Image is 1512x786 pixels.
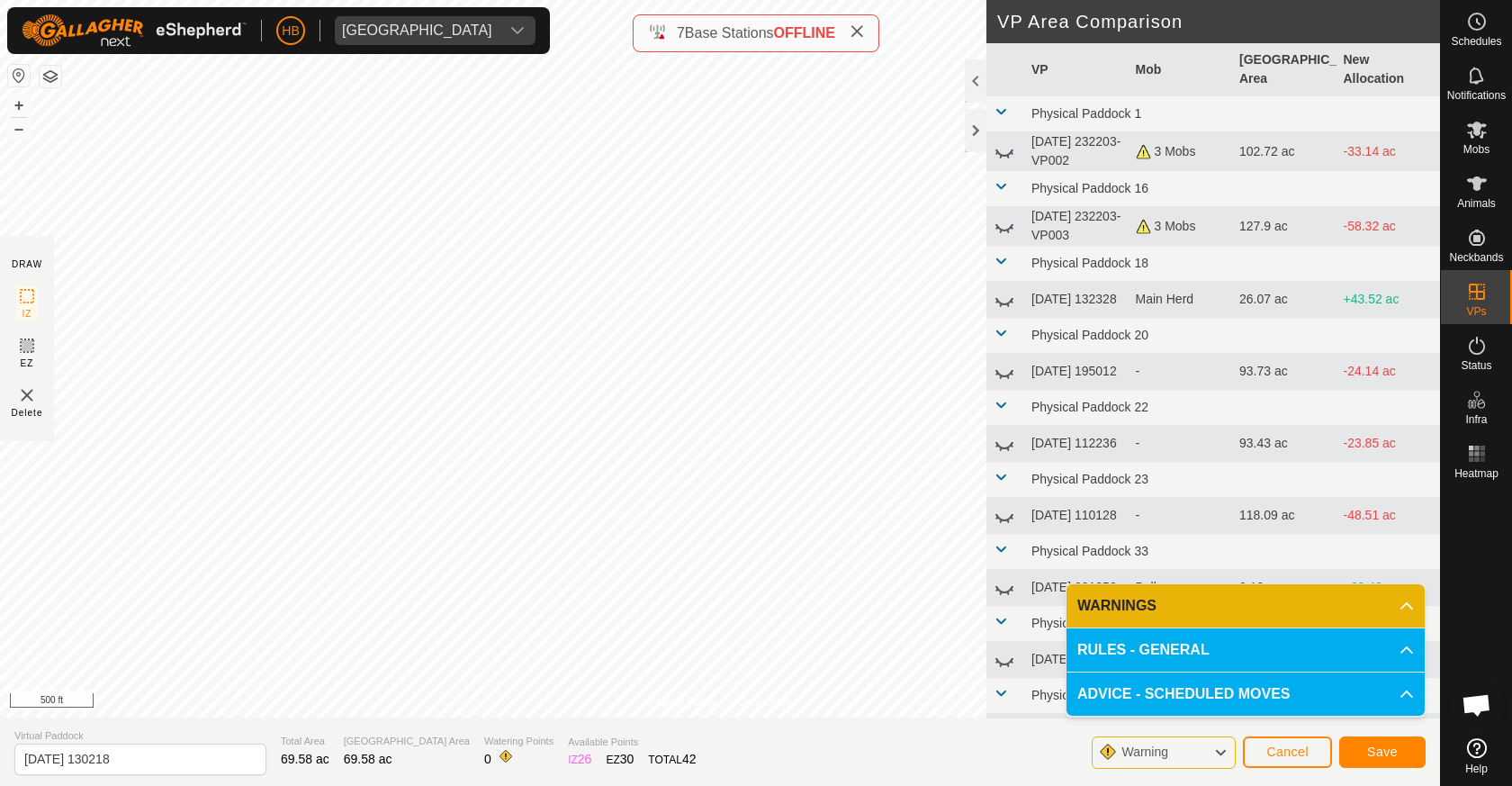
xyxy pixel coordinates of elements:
[499,16,535,45] div: dropdown trigger
[738,694,791,710] a: Contact Us
[1136,434,1226,453] div: -
[1450,678,1504,732] div: Open chat
[484,734,553,749] span: Watering Points
[14,728,266,744] span: Virtual Paddock
[1024,426,1129,462] td: [DATE] 112236
[1031,181,1148,195] span: Physical Paddock 16
[1024,282,1129,318] td: [DATE] 132328
[12,406,43,420] span: Delete
[342,23,492,38] div: [GEOGRAPHIC_DATA]
[8,118,30,140] button: –
[1077,595,1156,617] span: WARNINGS
[1024,207,1129,246] td: [DATE] 232203-VP003
[1136,578,1226,597] div: Bulls
[1136,362,1226,381] div: -
[1136,290,1226,309] div: Main Herd
[606,750,634,769] div: EZ
[682,752,697,766] span: 42
[8,65,30,86] button: Reset Map
[21,357,34,370] span: EZ
[16,384,38,406] img: VP
[1031,106,1141,121] span: Physical Paddock 1
[282,22,299,41] span: HB
[1336,354,1441,390] td: -24.14 ac
[1232,282,1336,318] td: 26.07 ac
[335,16,499,45] span: Visnaga Ranch
[1336,282,1441,318] td: +43.52 ac
[1031,328,1148,342] span: Physical Paddock 20
[484,752,491,766] span: 0
[578,752,592,766] span: 26
[1077,683,1290,705] span: ADVICE - SCHEDULED MOVES
[1232,354,1336,390] td: 93.73 ac
[568,750,591,769] div: IZ
[1232,498,1336,534] td: 118.09 ac
[1031,688,1148,702] span: Physical Paddock 46
[1367,745,1398,759] span: Save
[1024,642,1129,678] td: [DATE] 112547
[1031,256,1148,270] span: Physical Paddock 18
[1136,142,1226,161] div: 3 Mobs
[1465,763,1488,774] span: Help
[1336,570,1441,606] td: +69.46 ac
[281,734,329,749] span: Total Area
[344,752,392,766] span: 69.58 ac
[1129,43,1233,96] th: Mob
[677,25,685,41] span: 7
[1461,360,1491,371] span: Status
[1121,745,1168,759] span: Warning
[1136,506,1226,525] div: -
[1031,400,1148,414] span: Physical Paddock 22
[1232,43,1336,96] th: [GEOGRAPHIC_DATA] Area
[1031,616,1141,630] span: Physical Paddock 4
[1031,544,1148,558] span: Physical Paddock 33
[568,735,696,750] span: Available Points
[1336,207,1441,246] td: -58.32 ac
[22,14,247,47] img: Gallagher Logo
[1232,570,1336,606] td: 0.12 ac
[1266,745,1309,759] span: Cancel
[774,25,835,41] span: OFFLINE
[1441,731,1512,781] a: Help
[1336,43,1441,96] th: New Allocation
[1024,354,1129,390] td: [DATE] 195012
[620,752,634,766] span: 30
[1336,498,1441,534] td: -48.51 ac
[1024,132,1129,171] td: [DATE] 232203-VP002
[685,25,774,41] span: Base Stations
[8,95,30,116] button: +
[281,752,329,766] span: 69.58 ac
[1232,426,1336,462] td: 93.43 ac
[1024,43,1129,96] th: VP
[12,257,42,271] div: DRAW
[997,11,1440,32] h2: VP Area Comparison
[1447,90,1506,101] span: Notifications
[1466,306,1486,317] span: VPs
[344,734,470,749] span: [GEOGRAPHIC_DATA] Area
[1339,736,1426,768] button: Save
[1465,414,1487,425] span: Infra
[1066,628,1425,672] p-accordion-header: RULES - GENERAL
[1066,584,1425,628] p-accordion-header: WARNINGS
[1463,144,1489,155] span: Mobs
[1066,673,1425,716] p-accordion-header: ADVICE - SCHEDULED MOVES
[1024,570,1129,606] td: [DATE] 231853
[1024,714,1129,750] td: [DATE] 0804
[1031,472,1148,486] span: Physical Paddock 23
[1077,639,1210,661] span: RULES - GENERAL
[649,694,716,710] a: Privacy Policy
[1454,468,1498,479] span: Heatmap
[1336,132,1441,171] td: -33.14 ac
[1232,207,1336,246] td: 127.9 ac
[1024,498,1129,534] td: [DATE] 110128
[648,750,696,769] div: TOTAL
[1451,36,1501,47] span: Schedules
[1232,132,1336,171] td: 102.72 ac
[22,307,32,321] span: IZ
[1457,198,1496,209] span: Animals
[1136,217,1226,236] div: 3 Mobs
[1336,426,1441,462] td: -23.85 ac
[1243,736,1332,768] button: Cancel
[40,66,61,87] button: Map Layers
[1449,252,1503,263] span: Neckbands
